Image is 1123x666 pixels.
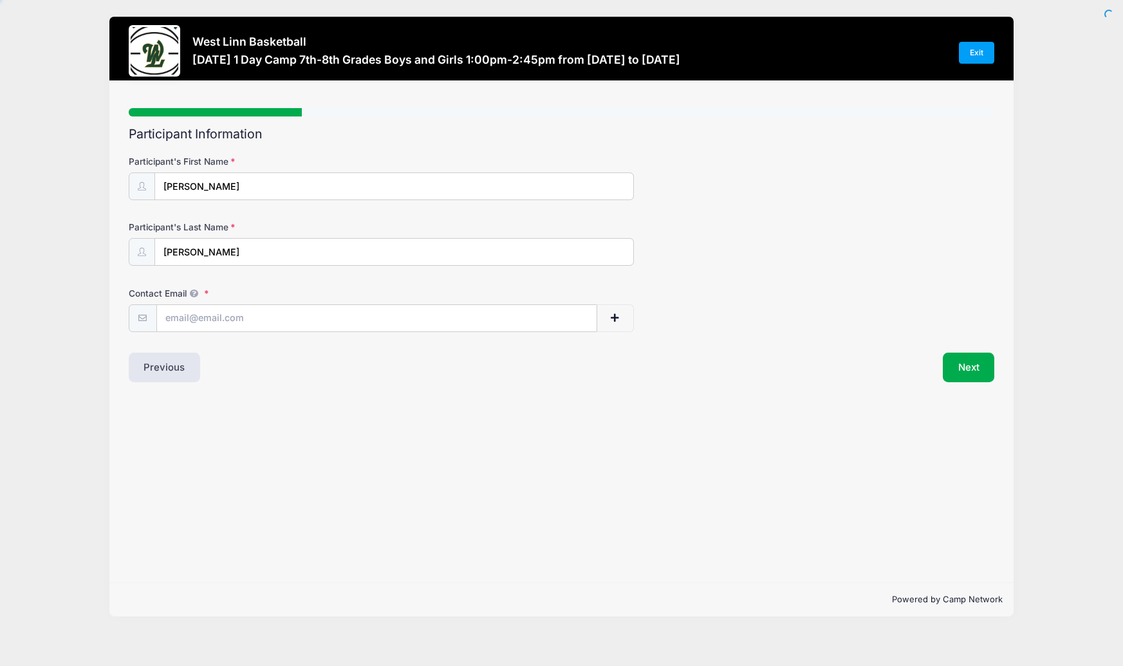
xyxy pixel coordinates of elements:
[959,42,995,64] a: Exit
[154,172,634,200] input: Participant's First Name
[187,288,202,299] span: We will send confirmations, payment reminders, and custom email messages to each address listed. ...
[129,221,418,234] label: Participant's Last Name
[129,287,418,300] label: Contact Email
[129,127,995,142] h2: Participant Information
[154,238,634,266] input: Participant's Last Name
[129,155,418,168] label: Participant's First Name
[943,353,995,382] button: Next
[129,353,201,382] button: Previous
[192,53,680,66] h3: [DATE] 1 Day Camp 7th-8th Grades Boys and Girls 1:00pm-2:45pm from [DATE] to [DATE]
[156,304,597,332] input: email@email.com
[120,593,1003,606] p: Powered by Camp Network
[192,35,680,48] h3: West Linn Basketball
